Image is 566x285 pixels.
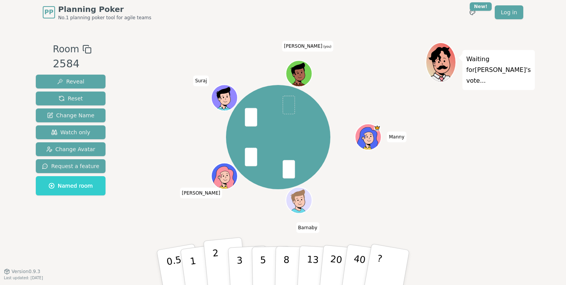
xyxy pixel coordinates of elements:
[387,132,406,142] span: Click to change your name
[470,2,492,11] div: New!
[43,4,151,21] a: PPPlanning PokerNo.1 planning poker tool for agile teams
[58,15,151,21] span: No.1 planning poker tool for agile teams
[286,62,311,86] button: Click to change your avatar
[4,268,40,275] button: Version0.9.3
[42,162,99,170] span: Request a feature
[49,182,93,190] span: Named room
[59,95,83,102] span: Reset
[36,125,105,139] button: Watch only
[296,222,319,233] span: Click to change your name
[51,128,90,136] span: Watch only
[180,188,222,198] span: Click to change your name
[47,112,94,119] span: Change Name
[495,5,523,19] a: Log in
[466,54,531,86] p: Waiting for [PERSON_NAME] 's vote...
[44,8,53,17] span: PP
[53,42,79,56] span: Room
[36,176,105,195] button: Named room
[374,125,380,131] span: Manny is the host
[36,159,105,173] button: Request a feature
[36,75,105,88] button: Reveal
[57,78,84,85] span: Reveal
[322,45,332,49] span: (you)
[36,92,105,105] button: Reset
[193,76,209,87] span: Click to change your name
[282,41,333,52] span: Click to change your name
[36,142,105,156] button: Change Avatar
[53,56,91,72] div: 2584
[12,268,40,275] span: Version 0.9.3
[36,108,105,122] button: Change Name
[46,145,95,153] span: Change Avatar
[4,276,43,280] span: Last updated: [DATE]
[58,4,151,15] span: Planning Poker
[466,5,479,19] button: New!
